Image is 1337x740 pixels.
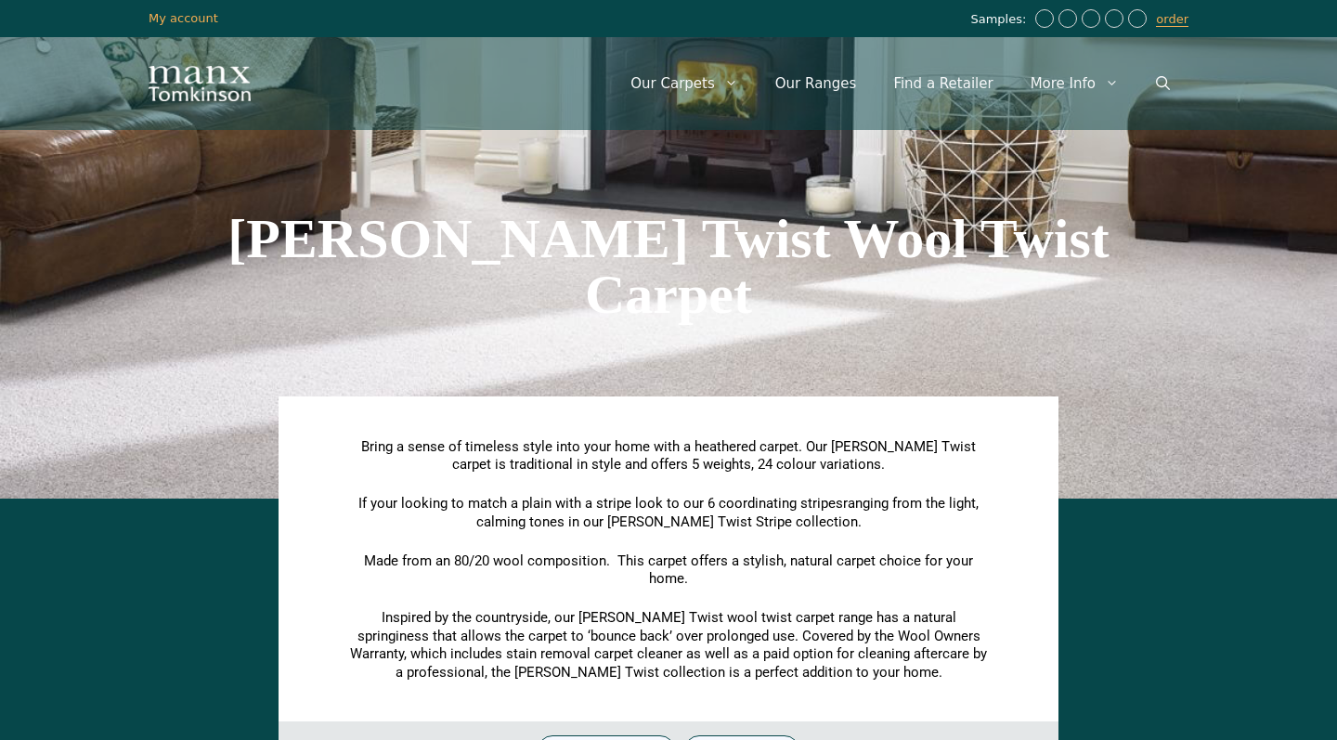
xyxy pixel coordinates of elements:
span: ranging from the light, calming tones in our [PERSON_NAME] Twist Stripe collection. [476,495,980,530]
a: Our Carpets [612,56,757,111]
img: Manx Tomkinson [149,66,251,101]
a: My account [149,11,218,25]
nav: Primary [612,56,1188,111]
p: Made from an 80/20 wool composition. This carpet offers a stylish, natural carpet choice for your... [348,552,989,589]
p: Bring a sense of timeless style into your home with a heathered carpet. Our [PERSON_NAME] Twist c... [348,438,989,474]
a: Our Ranges [757,56,876,111]
a: More Info [1012,56,1137,111]
p: If your looking to match a plain with a stripe look to our 6 coordinating stripes [348,495,989,531]
a: order [1156,12,1188,27]
a: Open Search Bar [1137,56,1188,111]
span: Samples: [970,12,1031,28]
a: Find a Retailer [875,56,1011,111]
p: Inspired by the countryside, our [PERSON_NAME] Twist wool twist carpet range has a natural spring... [348,609,989,682]
h1: [PERSON_NAME] Twist Wool Twist Carpet [149,211,1188,322]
